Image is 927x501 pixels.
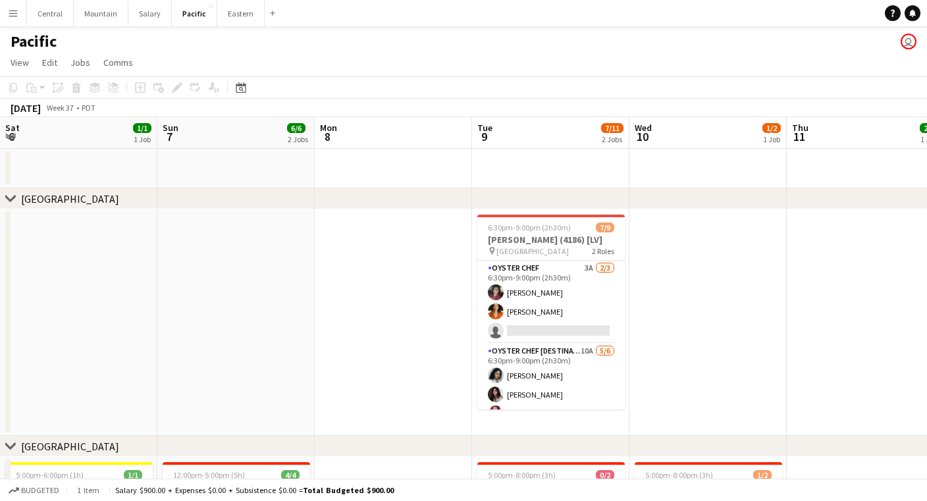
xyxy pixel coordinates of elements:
[21,486,59,495] span: Budgeted
[172,1,217,26] button: Pacific
[98,54,138,71] a: Comms
[27,1,74,26] button: Central
[477,344,625,484] app-card-role: Oyster Chef [DESTINATION]10A5/66:30pm-9:00pm (2h30m)[PERSON_NAME][PERSON_NAME][PERSON_NAME]
[792,122,808,134] span: Thu
[477,215,625,409] app-job-card: 6:30pm-9:00pm (2h30m)7/9[PERSON_NAME] (4186) [LV] [GEOGRAPHIC_DATA]2 RolesOyster Chef3A2/36:30pm-...
[103,57,133,68] span: Comms
[596,470,614,480] span: 0/2
[70,57,90,68] span: Jobs
[475,129,492,144] span: 9
[217,1,265,26] button: Eastern
[65,54,95,71] a: Jobs
[287,123,305,133] span: 6/6
[16,470,84,480] span: 5:00pm-6:00pm (1h)
[477,122,492,134] span: Tue
[281,470,300,480] span: 4/4
[43,103,76,113] span: Week 37
[303,485,394,495] span: Total Budgeted $900.00
[596,223,614,232] span: 7/9
[592,246,614,256] span: 2 Roles
[161,129,178,144] span: 7
[496,246,569,256] span: [GEOGRAPHIC_DATA]
[477,234,625,246] h3: [PERSON_NAME] (4186) [LV]
[288,134,308,144] div: 2 Jobs
[11,32,57,51] h1: Pacific
[11,57,29,68] span: View
[318,129,337,144] span: 8
[645,470,713,480] span: 5:00pm-8:00pm (3h)
[633,129,652,144] span: 10
[5,122,20,134] span: Sat
[163,122,178,134] span: Sun
[635,122,652,134] span: Wed
[42,57,57,68] span: Edit
[173,470,245,480] span: 12:00pm-5:00pm (5h)
[128,1,172,26] button: Salary
[37,54,63,71] a: Edit
[134,134,151,144] div: 1 Job
[320,122,337,134] span: Mon
[477,261,625,344] app-card-role: Oyster Chef3A2/36:30pm-9:00pm (2h30m)[PERSON_NAME][PERSON_NAME]
[72,485,104,495] span: 1 item
[5,54,34,71] a: View
[21,192,119,205] div: [GEOGRAPHIC_DATA]
[11,101,41,115] div: [DATE]
[124,470,142,480] span: 1/1
[21,440,119,453] div: [GEOGRAPHIC_DATA]
[133,123,151,133] span: 1/1
[488,470,556,480] span: 5:00pm-8:00pm (3h)
[115,485,394,495] div: Salary $900.00 + Expenses $0.00 + Subsistence $0.00 =
[762,123,781,133] span: 1/2
[901,34,916,49] app-user-avatar: Michael Bourie
[488,223,571,232] span: 6:30pm-9:00pm (2h30m)
[763,134,780,144] div: 1 Job
[602,134,623,144] div: 2 Jobs
[3,129,20,144] span: 6
[82,103,95,113] div: PDT
[7,483,61,498] button: Budgeted
[601,123,623,133] span: 7/11
[753,470,772,480] span: 1/2
[790,129,808,144] span: 11
[74,1,128,26] button: Mountain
